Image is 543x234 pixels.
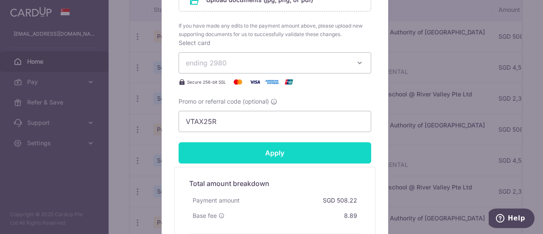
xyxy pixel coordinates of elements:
div: 8.89 [341,208,361,223]
span: Promo or referral code (optional) [179,97,269,106]
label: Select card [179,39,210,47]
h5: Total amount breakdown [189,178,361,189]
span: ending 2980 [186,59,227,67]
iframe: Opens a widget where you can find more information [489,209,535,230]
span: If you have made any edits to the payment amount above, please upload new supporting documents fo... [179,22,371,39]
input: Apply [179,142,371,164]
img: Mastercard [230,77,246,87]
img: Visa [246,77,263,87]
span: Base fee [193,211,217,220]
img: UnionPay [280,77,297,87]
div: SGD 508.22 [319,193,361,208]
span: Secure 256-bit SSL [187,79,226,85]
div: Payment amount [189,193,243,208]
button: ending 2980 [179,52,371,73]
img: American Express [263,77,280,87]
